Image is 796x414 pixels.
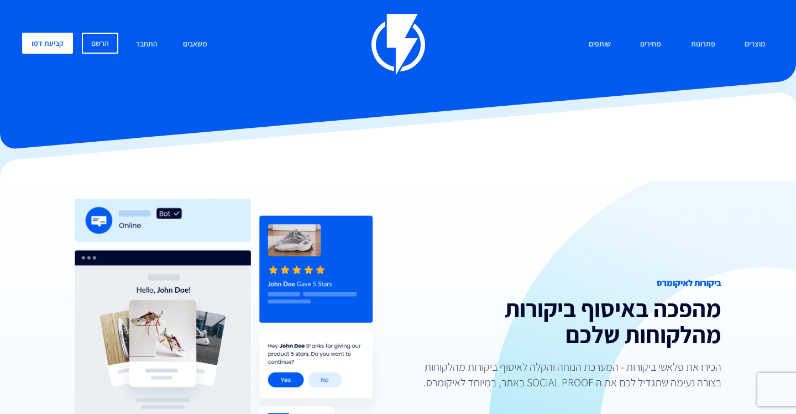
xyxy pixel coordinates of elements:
[128,33,166,56] a: התחבר
[736,33,774,56] a: מוצרים
[406,296,721,348] h2: מהפכה באיסוף ביקורות מהלקוחות שלכם
[82,33,118,54] a: הרשם
[22,33,73,54] a: קביעת דמו
[175,33,216,56] a: משאבים
[632,33,669,56] a: מחירים
[406,359,721,390] p: הכירו את פלאשי ביקורות - המערכת הנוחה והקלה לאיסוף ביקורות מהלקוחות בצורה נעימה שתגדיל לכם את ה S...
[683,33,724,56] a: פתרונות
[406,277,721,290] span: ביקורות לאיקומרס
[580,33,619,56] a: שותפים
